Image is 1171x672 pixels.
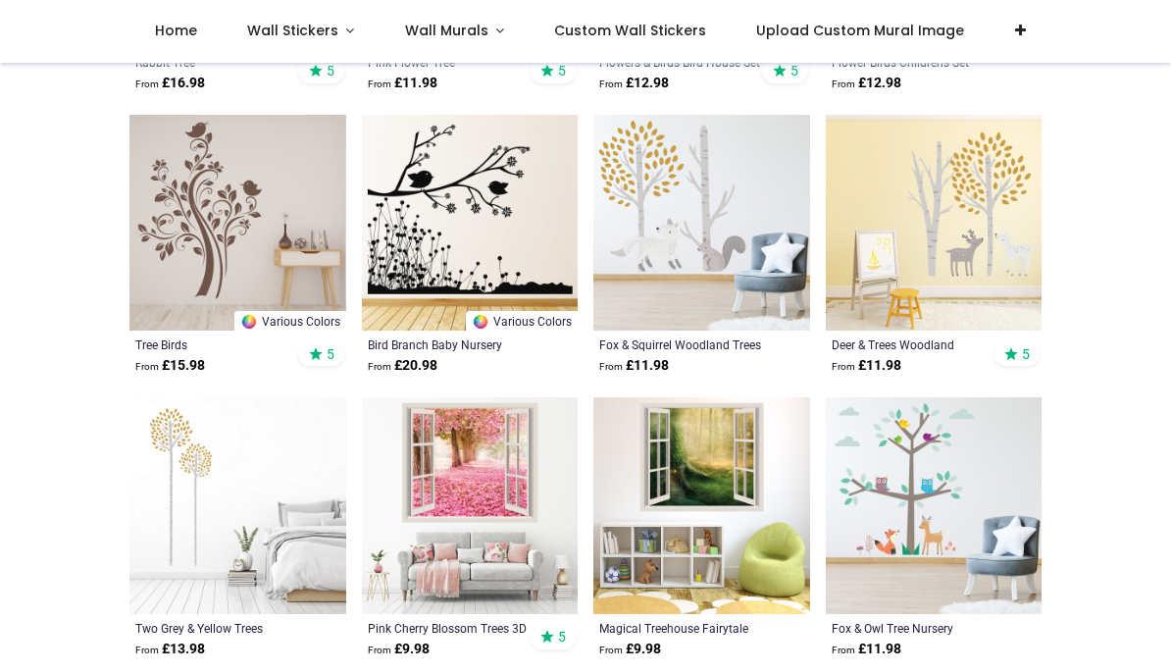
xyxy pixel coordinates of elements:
[832,356,901,376] strong: £ 11.98
[826,397,1043,614] img: Fox & Owl Tree Nursery Wall Sticker
[327,345,334,363] span: 5
[405,21,488,40] span: Wall Murals
[790,62,798,79] span: 5
[599,645,623,655] span: From
[472,313,489,331] img: Color Wheel
[135,74,205,93] strong: £ 16.98
[368,356,437,376] strong: £ 20.98
[129,115,346,332] img: Tree Birds Wall Sticker
[599,356,669,376] strong: £ 11.98
[832,620,995,636] a: Fox & Owl Tree Nursery
[1022,345,1030,363] span: 5
[832,78,855,89] span: From
[599,336,763,352] a: Fox & Squirrel Woodland Trees
[832,336,995,352] a: Deer & Trees Woodland Animals
[832,361,855,372] span: From
[155,21,197,40] span: Home
[247,21,338,40] span: Wall Stickers
[599,74,669,93] strong: £ 12.98
[135,640,205,659] strong: £ 13.98
[599,640,661,659] strong: £ 9.98
[558,628,566,646] span: 5
[368,640,430,659] strong: £ 9.98
[593,397,810,614] img: Magical Treehouse Fairytale 3D Window Wall Sticker
[832,645,855,655] span: From
[599,620,763,636] a: Magical Treehouse Fairytale 3D Window
[368,645,391,655] span: From
[135,356,205,376] strong: £ 15.98
[832,640,901,659] strong: £ 11.98
[554,21,706,40] span: Custom Wall Stickers
[240,313,258,331] img: Color Wheel
[826,115,1043,332] img: Deer & Trees Woodland Animals Wall Sticker
[832,74,901,93] strong: £ 12.98
[135,78,159,89] span: From
[368,78,391,89] span: From
[135,620,299,636] a: Two Grey & Yellow Trees Woodland
[135,645,159,655] span: From
[599,361,623,372] span: From
[599,78,623,89] span: From
[135,361,159,372] span: From
[368,336,532,352] a: Bird Branch Baby Nursery Scene
[327,62,334,79] span: 5
[756,21,964,40] span: Upload Custom Mural Image
[234,311,346,331] a: Various Colors
[593,115,810,332] img: Fox & Squirrel Woodland Trees Wall Sticker
[558,62,566,79] span: 5
[135,336,299,352] a: Tree Birds
[362,397,579,614] img: Pink Cherry Blossom Trees 3D Window Wall Sticker
[368,361,391,372] span: From
[129,397,346,614] img: Two Grey & Yellow Trees Woodland Wall Sticker
[368,620,532,636] a: Pink Cherry Blossom Trees 3D Window
[466,311,578,331] a: Various Colors
[368,74,437,93] strong: £ 11.98
[362,115,579,332] img: Bird Branch Baby Nursery Wall Sticker Scene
